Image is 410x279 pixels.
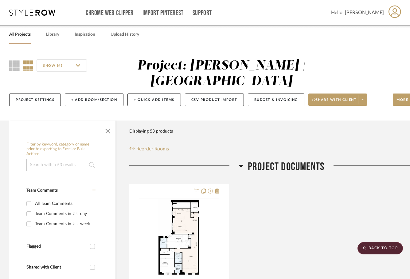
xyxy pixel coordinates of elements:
button: Reorder Rooms [129,145,169,153]
h6: Filter by keyword, category or name prior to exporting to Excel or Bulk Actions [26,142,98,157]
div: Displaying 53 products [129,125,173,138]
button: Project Settings [9,94,61,106]
div: Team Comments in last day [35,209,94,219]
a: Upload History [111,30,139,39]
a: All Projects [9,30,31,39]
div: Project: [PERSON_NAME] | [GEOGRAPHIC_DATA] [137,59,306,88]
span: Hello, [PERSON_NAME] [331,9,384,16]
a: Support [193,10,212,16]
button: Share with client [308,94,367,106]
div: All Team Comments [35,199,94,209]
span: Share with client [312,98,357,107]
img: Floor Plan [158,199,199,276]
span: Reorder Rooms [136,145,169,153]
a: Inspiration [75,30,95,39]
span: Team Comments [26,188,58,193]
button: + Add Room/Section [65,94,123,106]
input: Search within 53 results [26,159,98,171]
a: Chrome Web Clipper [86,10,134,16]
button: Close [102,124,114,136]
button: + Quick Add Items [127,94,181,106]
button: CSV Product Import [185,94,244,106]
span: Project Documents [248,160,324,173]
button: Budget & Invoicing [248,94,304,106]
div: Flagged [26,244,87,249]
a: Import Pinterest [143,10,184,16]
div: Shared with Client [26,265,87,270]
scroll-to-top-button: BACK TO TOP [357,242,403,254]
a: Library [46,30,59,39]
div: Team Comments in last week [35,219,94,229]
